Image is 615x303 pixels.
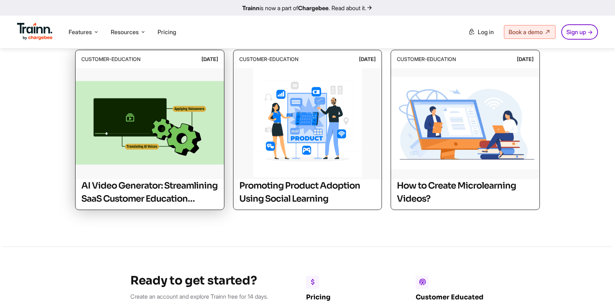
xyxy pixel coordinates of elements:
[478,28,494,36] span: Log in
[509,28,543,36] span: Book a demo
[81,179,218,205] h2: AI Video Generator: Streamlining SaaS Customer Education Content
[298,4,329,12] b: Chargebee
[391,68,539,177] img: How to Create Microlearning Videos?
[239,179,376,205] h2: Promoting Product Adoption Using Social Learning
[464,25,498,39] a: Log in
[69,28,92,36] span: Features
[76,68,224,177] img: AI Video Generator: Streamlining SaaS Customer Education Content
[416,293,499,301] h6: Customer Educated
[579,268,615,303] iframe: Chat Widget
[81,53,140,65] div: customer-education
[517,53,534,65] div: [DATE]
[75,50,224,210] a: customer-education [DATE] AI Video Generator: Streamlining SaaS Customer Education Content AI Vid...
[561,24,598,40] a: Sign up →
[239,53,298,65] div: customer-education
[397,179,534,205] h2: How to Create Microlearning Videos?
[130,273,268,288] h3: Ready to get started?
[391,50,540,210] a: customer-education [DATE] How to Create Microlearning Videos? How to Create Microlearning Videos?
[111,28,139,36] span: Resources
[306,293,390,301] h6: Pricing
[158,28,176,36] a: Pricing
[233,50,382,210] a: customer-education [DATE] Promoting Product Adoption Using Social Learning Promoting Product Adop...
[359,53,376,65] div: [DATE]
[17,23,53,40] img: Trainn Logo
[233,68,382,177] img: Promoting Product Adoption Using Social Learning
[242,4,260,12] b: Trainn
[504,25,555,39] a: Book a demo
[201,53,218,65] div: [DATE]
[397,53,456,65] div: customer-education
